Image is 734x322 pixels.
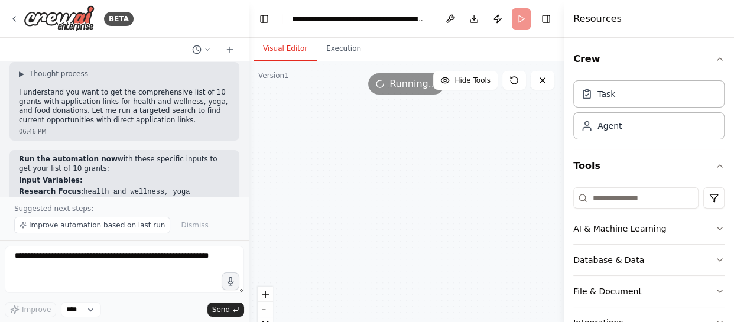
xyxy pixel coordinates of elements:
button: Dismiss [175,217,214,233]
p: with these specific inputs to get your list of 10 grants: [19,155,230,173]
button: zoom in [258,287,273,302]
div: 06:46 PM [19,127,230,136]
nav: breadcrumb [292,13,425,25]
button: Hide Tools [433,71,498,90]
span: Running... [389,77,437,91]
h4: Resources [573,12,622,26]
button: Tools [573,149,725,183]
img: Logo [24,5,95,32]
p: Suggested next steps: [14,204,235,213]
span: Hide Tools [454,76,491,85]
span: Improve automation based on last run [29,220,165,230]
code: health and wellness, yoga programs, food donation initiatives [19,188,190,206]
span: ▶ [19,69,24,79]
div: BETA [104,12,134,26]
div: Crew [573,76,725,149]
div: Version 1 [258,71,289,80]
button: Hide right sidebar [538,11,554,27]
button: Visual Editor [254,37,317,61]
strong: Research Focus [19,187,81,196]
button: Crew [573,43,725,76]
button: Improve [5,302,56,317]
button: Improve automation based on last run [14,217,170,233]
span: Send [212,305,230,314]
button: Switch to previous chat [187,43,216,57]
button: Click to speak your automation idea [222,272,239,290]
p: I understand you want to get the comprehensive list of 10 grants with application links for healt... [19,88,230,125]
button: AI & Machine Learning [573,213,725,244]
strong: Input Variables: [19,176,83,184]
span: Thought process [29,69,88,79]
button: Database & Data [573,245,725,275]
button: Execution [317,37,371,61]
div: Task [597,88,615,100]
button: ▶Thought process [19,69,88,79]
strong: Run the automation now [19,155,118,163]
li: : [19,187,230,207]
button: Start a new chat [220,43,239,57]
div: Agent [597,120,622,132]
button: File & Document [573,276,725,307]
span: Dismiss [181,220,208,230]
span: Improve [22,305,51,314]
button: Hide left sidebar [256,11,272,27]
button: Send [207,303,244,317]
